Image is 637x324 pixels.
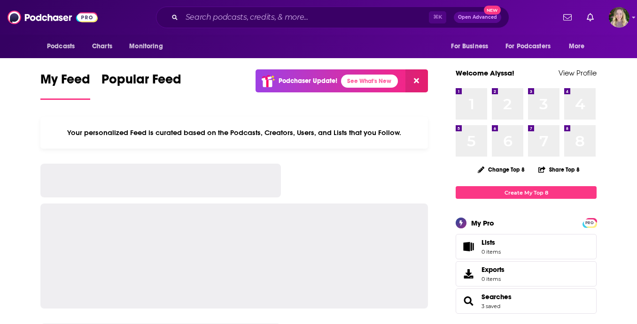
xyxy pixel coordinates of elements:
span: Exports [482,265,505,274]
span: Logged in as lauren19365 [609,7,629,28]
img: Podchaser - Follow, Share and Rate Podcasts [8,8,98,26]
button: Open AdvancedNew [454,12,501,23]
span: My Feed [40,71,90,93]
button: open menu [562,38,597,55]
a: View Profile [559,68,597,77]
a: See What's New [341,75,398,88]
span: For Podcasters [505,40,551,53]
a: Searches [459,294,478,308]
button: open menu [40,38,87,55]
span: 0 items [482,249,501,255]
button: open menu [444,38,500,55]
a: Lists [456,234,597,259]
a: 3 saved [482,303,500,309]
a: Exports [456,261,597,286]
span: Open Advanced [458,15,497,20]
button: open menu [123,38,175,55]
span: 0 items [482,276,505,282]
input: Search podcasts, credits, & more... [182,10,429,25]
a: Show notifications dropdown [559,9,575,25]
a: Welcome Alyssa! [456,68,514,77]
span: Monitoring [129,40,163,53]
span: New [484,6,501,15]
button: open menu [499,38,564,55]
a: Create My Top 8 [456,186,597,199]
span: Lists [459,240,478,253]
span: Exports [459,267,478,280]
img: User Profile [609,7,629,28]
a: Popular Feed [101,71,181,100]
div: Your personalized Feed is curated based on the Podcasts, Creators, Users, and Lists that you Follow. [40,117,428,149]
span: Lists [482,238,495,247]
span: Searches [456,288,597,314]
span: Popular Feed [101,71,181,93]
span: More [569,40,585,53]
div: My Pro [471,219,494,227]
span: Charts [92,40,112,53]
span: ⌘ K [429,11,446,23]
span: For Business [451,40,488,53]
span: PRO [584,219,595,226]
button: Change Top 8 [472,164,530,175]
a: My Feed [40,71,90,100]
p: Podchaser Update! [279,77,337,85]
a: Charts [86,38,118,55]
a: Show notifications dropdown [583,9,598,25]
button: Share Top 8 [538,160,580,179]
a: PRO [584,219,595,226]
button: Show profile menu [609,7,629,28]
a: Searches [482,293,512,301]
span: Lists [482,238,501,247]
div: Search podcasts, credits, & more... [156,7,509,28]
span: Podcasts [47,40,75,53]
